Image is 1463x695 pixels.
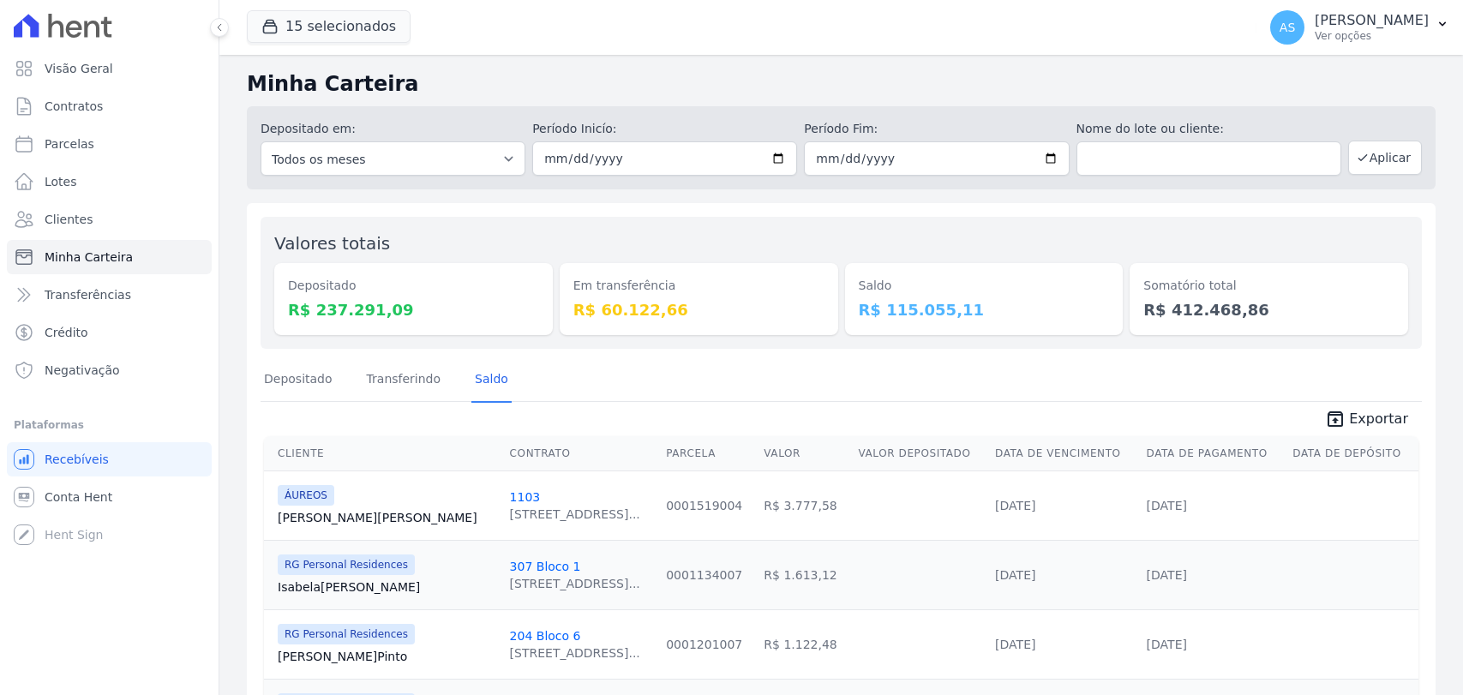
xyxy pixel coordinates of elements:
[859,277,1110,295] dt: Saldo
[1147,499,1187,512] a: [DATE]
[666,499,742,512] a: 0001519004
[510,629,581,643] a: 204 Bloco 6
[1315,12,1429,29] p: [PERSON_NAME]
[1256,3,1463,51] button: AS [PERSON_NAME] Ver opções
[532,120,797,138] label: Período Inicío:
[988,436,1139,471] th: Data de Vencimento
[757,540,851,609] td: R$ 1.613,12
[7,480,212,514] a: Conta Hent
[7,89,212,123] a: Contratos
[1348,141,1422,175] button: Aplicar
[278,485,334,506] span: ÁUREOS
[45,286,131,303] span: Transferências
[288,277,539,295] dt: Depositado
[278,509,496,526] a: [PERSON_NAME][PERSON_NAME]
[45,211,93,228] span: Clientes
[1286,436,1418,471] th: Data de Depósito
[7,127,212,161] a: Parcelas
[45,324,88,341] span: Crédito
[7,51,212,86] a: Visão Geral
[278,578,496,596] a: Isabela[PERSON_NAME]
[757,436,851,471] th: Valor
[45,60,113,77] span: Visão Geral
[363,358,445,403] a: Transferindo
[288,298,539,321] dd: R$ 237.291,09
[264,436,503,471] th: Cliente
[45,173,77,190] span: Lotes
[804,120,1069,138] label: Período Fim:
[1147,638,1187,651] a: [DATE]
[471,358,512,403] a: Saldo
[1140,436,1286,471] th: Data de Pagamento
[7,278,212,312] a: Transferências
[510,644,640,662] div: [STREET_ADDRESS]...
[45,249,133,266] span: Minha Carteira
[757,609,851,679] td: R$ 1.122,48
[666,568,742,582] a: 0001134007
[274,233,390,254] label: Valores totais
[261,358,336,403] a: Depositado
[1311,409,1422,433] a: unarchive Exportar
[1147,568,1187,582] a: [DATE]
[995,638,1035,651] a: [DATE]
[278,624,415,644] span: RG Personal Residences
[278,554,415,575] span: RG Personal Residences
[573,277,824,295] dt: Em transferência
[45,135,94,153] span: Parcelas
[757,470,851,540] td: R$ 3.777,58
[510,490,541,504] a: 1103
[45,488,112,506] span: Conta Hent
[851,436,988,471] th: Valor Depositado
[995,568,1035,582] a: [DATE]
[7,165,212,199] a: Lotes
[573,298,824,321] dd: R$ 60.122,66
[14,415,205,435] div: Plataformas
[1349,409,1408,429] span: Exportar
[1325,409,1346,429] i: unarchive
[1143,298,1394,321] dd: R$ 412.468,86
[666,638,742,651] a: 0001201007
[1076,120,1341,138] label: Nome do lote ou cliente:
[45,98,103,115] span: Contratos
[510,560,581,573] a: 307 Bloco 1
[995,499,1035,512] a: [DATE]
[7,315,212,350] a: Crédito
[510,575,640,592] div: [STREET_ADDRESS]...
[1143,277,1394,295] dt: Somatório total
[7,240,212,274] a: Minha Carteira
[859,298,1110,321] dd: R$ 115.055,11
[278,648,496,665] a: [PERSON_NAME]Pinto
[247,69,1436,99] h2: Minha Carteira
[7,202,212,237] a: Clientes
[510,506,640,523] div: [STREET_ADDRESS]...
[247,10,411,43] button: 15 selecionados
[7,442,212,476] a: Recebíveis
[261,122,356,135] label: Depositado em:
[503,436,660,471] th: Contrato
[45,362,120,379] span: Negativação
[1315,29,1429,43] p: Ver opções
[7,353,212,387] a: Negativação
[1280,21,1295,33] span: AS
[45,451,109,468] span: Recebíveis
[659,436,757,471] th: Parcela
